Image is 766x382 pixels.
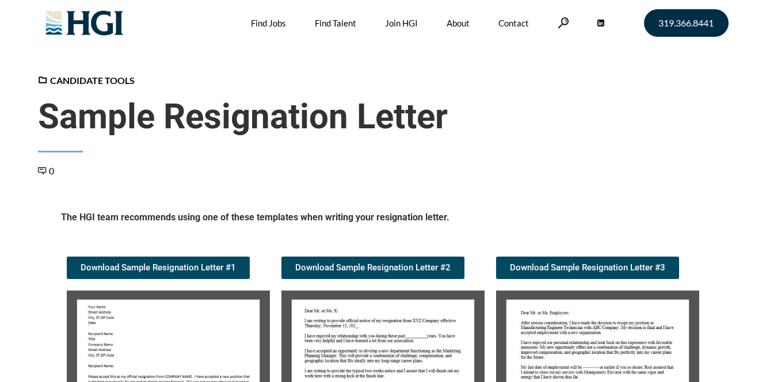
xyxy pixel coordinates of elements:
[61,211,706,228] h5: The HGI team recommends using one of these templates when writing your resignation letter.
[38,75,135,86] a: Candidate Tools
[644,9,729,37] a: 319.366.8441
[81,263,236,272] span: Download Sample Resignation Letter #1
[38,96,729,137] span: Sample Resignation Letter
[38,165,54,176] a: 0
[295,263,451,272] span: Download Sample Resignation Letter #2
[496,257,679,279] a: Download Sample Resignation Letter #3
[67,257,250,279] a: Download Sample Resignation Letter #1
[558,17,569,28] a: Search
[281,257,464,279] a: Download Sample Resignation Letter #2
[510,263,665,272] span: Download Sample Resignation Letter #3
[658,18,714,28] span: 319.366.8441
